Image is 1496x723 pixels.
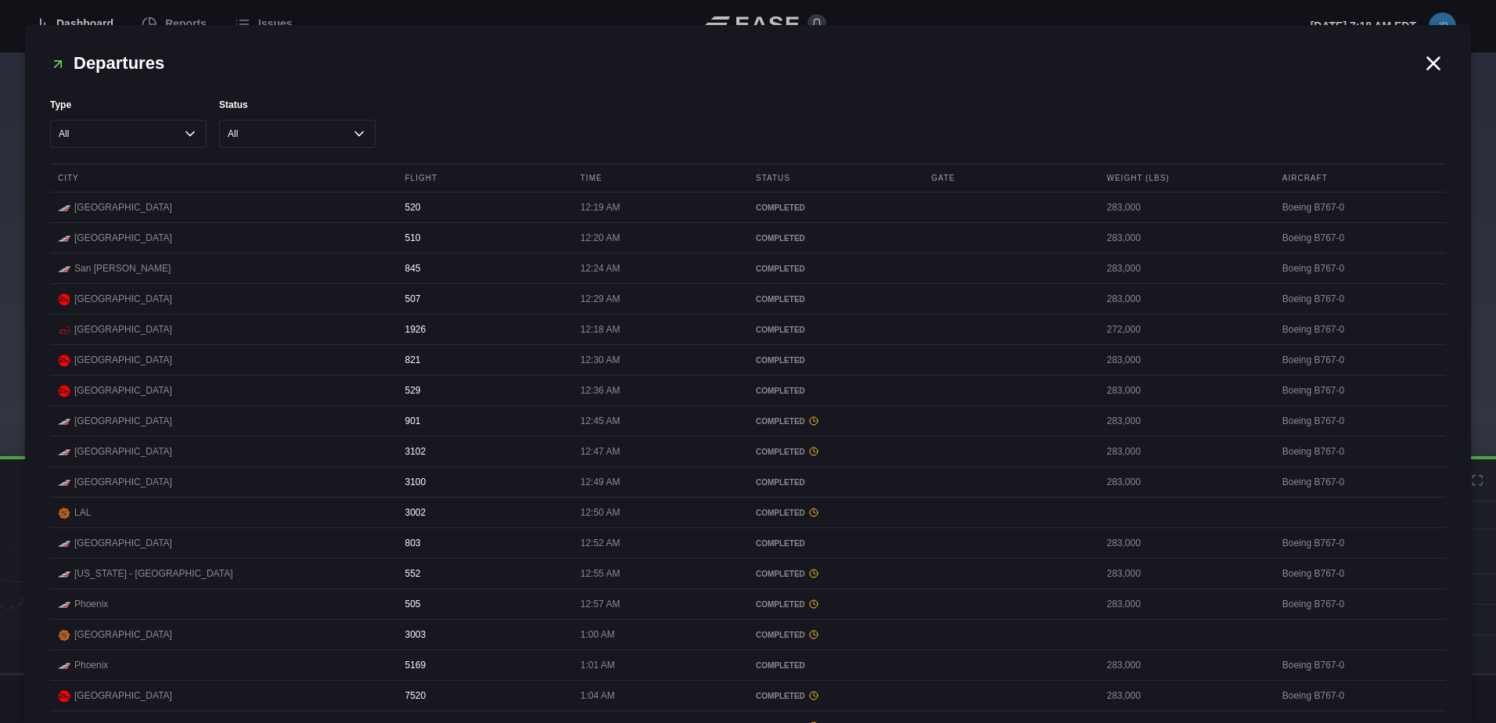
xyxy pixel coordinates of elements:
span: San [PERSON_NAME] [74,261,171,275]
span: 283,000 [1107,660,1141,671]
div: 3100 [397,467,569,497]
span: 12:47 AM [581,446,620,457]
span: 12:36 AM [581,385,620,396]
span: Phoenix [74,597,108,611]
span: [US_STATE] - [GEOGRAPHIC_DATA] [74,567,232,581]
span: Boeing B767-0 [1282,263,1344,274]
span: Boeing B767-0 [1282,415,1344,426]
div: COMPLETED [756,446,912,458]
label: Status [219,98,376,112]
div: Gate [923,164,1095,192]
span: [GEOGRAPHIC_DATA] [74,353,172,367]
span: 12:50 AM [581,507,620,518]
div: COMPLETED [756,568,912,580]
span: Phoenix [74,658,108,672]
div: 845 [397,254,569,283]
span: 283,000 [1107,232,1141,243]
div: 821 [397,345,569,375]
span: [GEOGRAPHIC_DATA] [74,414,172,428]
span: Boeing B767-0 [1282,599,1344,610]
div: COMPLETED [756,629,912,641]
span: Boeing B767-0 [1282,385,1344,396]
div: Time [573,164,744,192]
label: Type [50,98,207,112]
div: 552 [397,559,569,588]
span: Boeing B767-0 [1282,660,1344,671]
div: City [50,164,394,192]
span: 283,000 [1107,385,1141,396]
span: 12:55 AM [581,568,620,579]
span: 12:49 AM [581,477,620,487]
span: 283,000 [1107,599,1141,610]
span: 272,000 [1107,324,1141,335]
div: COMPLETED [756,477,912,488]
span: 283,000 [1107,568,1141,579]
span: 1:01 AM [581,660,615,671]
span: 12:30 AM [581,354,620,365]
span: 283,000 [1107,293,1141,304]
span: 283,000 [1107,415,1141,426]
div: 7520 [397,681,569,710]
span: [GEOGRAPHIC_DATA] [74,689,172,703]
div: Aircraft [1275,164,1446,192]
div: 901 [397,406,569,436]
div: 803 [397,528,569,558]
span: [GEOGRAPHIC_DATA] [74,536,172,550]
span: [GEOGRAPHIC_DATA] [74,383,172,397]
div: COMPLETED [756,324,912,336]
span: Boeing B767-0 [1282,477,1344,487]
span: 12:45 AM [581,415,620,426]
span: 12:57 AM [581,599,620,610]
span: Boeing B767-0 [1282,690,1344,701]
span: 12:24 AM [581,263,620,274]
div: COMPLETED [756,354,912,366]
div: LAL [58,505,386,520]
span: Boeing B767-0 [1282,293,1344,304]
span: 12:20 AM [581,232,620,243]
div: Weight (lbs) [1099,164,1271,192]
span: [GEOGRAPHIC_DATA] [74,231,172,245]
div: 3002 [397,498,569,527]
div: COMPLETED [756,690,912,702]
span: Boeing B767-0 [1282,446,1344,457]
span: Boeing B767-0 [1282,202,1344,213]
span: 1:00 AM [581,629,615,640]
span: 283,000 [1107,263,1141,274]
div: COMPLETED [756,660,912,671]
span: 12:29 AM [581,293,620,304]
span: Boeing B767-0 [1282,324,1344,335]
span: 283,000 [1107,446,1141,457]
div: 520 [397,192,569,222]
span: 12:18 AM [581,324,620,335]
div: COMPLETED [756,293,912,305]
div: COMPLETED [756,507,912,519]
span: 12:19 AM [581,202,620,213]
span: [GEOGRAPHIC_DATA] [74,628,172,642]
div: 505 [397,589,569,619]
div: 3102 [397,437,569,466]
div: 529 [397,376,569,405]
span: 283,000 [1107,477,1141,487]
div: 507 [397,284,569,314]
span: [GEOGRAPHIC_DATA] [74,475,172,489]
div: Flight [397,164,569,192]
div: Status [748,164,919,192]
span: Boeing B767-0 [1282,538,1344,549]
div: 1926 [397,315,569,344]
span: [GEOGRAPHIC_DATA] [74,292,172,306]
span: 1:04 AM [581,690,615,701]
h2: Departures [50,50,1421,76]
div: COMPLETED [756,599,912,610]
span: 283,000 [1107,202,1141,213]
span: [GEOGRAPHIC_DATA] [74,200,172,214]
span: [GEOGRAPHIC_DATA] [74,444,172,459]
div: 510 [397,223,569,253]
div: 3003 [397,620,569,649]
span: 283,000 [1107,690,1141,701]
div: COMPLETED [756,538,912,549]
span: 283,000 [1107,354,1141,365]
span: [GEOGRAPHIC_DATA] [74,322,172,336]
span: 12:52 AM [581,538,620,549]
span: Boeing B767-0 [1282,354,1344,365]
div: COMPLETED [756,415,912,427]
